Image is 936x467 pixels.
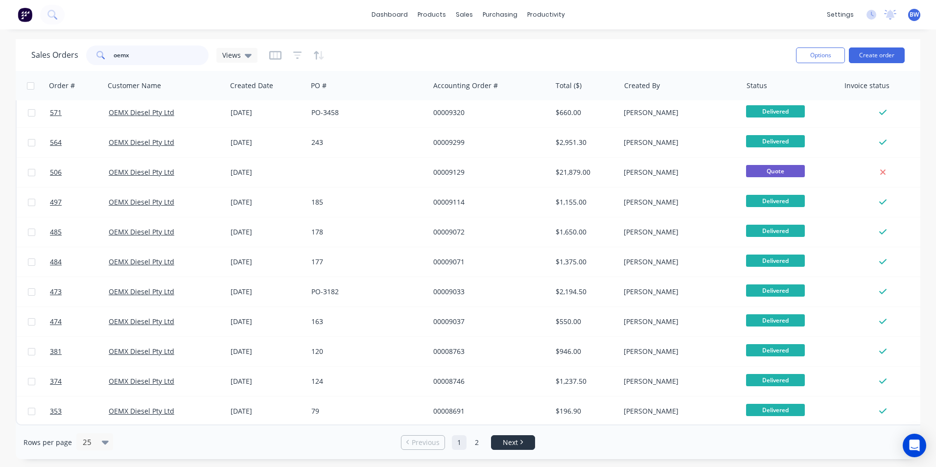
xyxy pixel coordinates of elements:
[109,347,174,356] a: OEMX Diesel Pty Ltd
[50,98,109,127] a: 571
[522,7,570,22] div: productivity
[231,227,304,237] div: [DATE]
[109,167,174,177] a: OEMX Diesel Pty Ltd
[624,257,732,267] div: [PERSON_NAME]
[556,81,582,91] div: Total ($)
[624,138,732,147] div: [PERSON_NAME]
[31,50,78,60] h1: Sales Orders
[624,376,732,386] div: [PERSON_NAME]
[50,397,109,426] a: 353
[556,406,613,416] div: $196.90
[433,81,498,91] div: Accounting Order #
[109,257,174,266] a: OEMX Diesel Pty Ltd
[624,227,732,237] div: [PERSON_NAME]
[397,435,539,450] ul: Pagination
[231,167,304,177] div: [DATE]
[624,167,732,177] div: [PERSON_NAME]
[50,406,62,416] span: 353
[849,47,905,63] button: Create order
[624,317,732,327] div: [PERSON_NAME]
[109,406,174,416] a: OEMX Diesel Pty Ltd
[50,337,109,366] a: 381
[624,197,732,207] div: [PERSON_NAME]
[452,435,467,450] a: Page 1 is your current page
[50,376,62,386] span: 374
[231,108,304,117] div: [DATE]
[222,50,241,60] span: Views
[50,187,109,217] a: 497
[311,197,420,207] div: 185
[433,406,542,416] div: 00008691
[624,287,732,297] div: [PERSON_NAME]
[478,7,522,22] div: purchasing
[23,438,72,447] span: Rows per page
[401,438,445,447] a: Previous page
[433,376,542,386] div: 00008746
[746,105,805,117] span: Delivered
[18,7,32,22] img: Factory
[556,138,613,147] div: $2,951.30
[746,314,805,327] span: Delivered
[556,197,613,207] div: $1,155.00
[50,287,62,297] span: 473
[556,227,613,237] div: $1,650.00
[556,257,613,267] div: $1,375.00
[311,287,420,297] div: PO-3182
[311,81,327,91] div: PO #
[109,317,174,326] a: OEMX Diesel Pty Ltd
[50,167,62,177] span: 506
[311,317,420,327] div: 163
[746,344,805,356] span: Delivered
[231,406,304,416] div: [DATE]
[822,7,859,22] div: settings
[624,406,732,416] div: [PERSON_NAME]
[231,257,304,267] div: [DATE]
[746,255,805,267] span: Delivered
[910,10,919,19] span: BW
[746,225,805,237] span: Delivered
[50,277,109,306] a: 473
[433,108,542,117] div: 00009320
[109,227,174,236] a: OEMX Diesel Pty Ltd
[746,195,805,207] span: Delivered
[311,376,420,386] div: 124
[491,438,535,447] a: Next page
[50,227,62,237] span: 485
[50,247,109,277] a: 484
[556,108,613,117] div: $660.00
[746,135,805,147] span: Delivered
[311,347,420,356] div: 120
[746,165,805,177] span: Quote
[50,128,109,157] a: 564
[108,81,161,91] div: Customer Name
[109,376,174,386] a: OEMX Diesel Pty Ltd
[433,257,542,267] div: 00009071
[433,167,542,177] div: 00009129
[50,347,62,356] span: 381
[433,287,542,297] div: 00009033
[311,227,420,237] div: 178
[109,287,174,296] a: OEMX Diesel Pty Ltd
[796,47,845,63] button: Options
[469,435,484,450] a: Page 2
[311,138,420,147] div: 243
[556,287,613,297] div: $2,194.50
[556,347,613,356] div: $946.00
[311,406,420,416] div: 79
[433,317,542,327] div: 00009037
[412,438,440,447] span: Previous
[433,347,542,356] div: 00008763
[624,347,732,356] div: [PERSON_NAME]
[114,46,209,65] input: Search...
[50,217,109,247] a: 485
[367,7,413,22] a: dashboard
[50,197,62,207] span: 497
[50,257,62,267] span: 484
[231,138,304,147] div: [DATE]
[231,197,304,207] div: [DATE]
[503,438,518,447] span: Next
[50,317,62,327] span: 474
[50,138,62,147] span: 564
[556,317,613,327] div: $550.00
[747,81,767,91] div: Status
